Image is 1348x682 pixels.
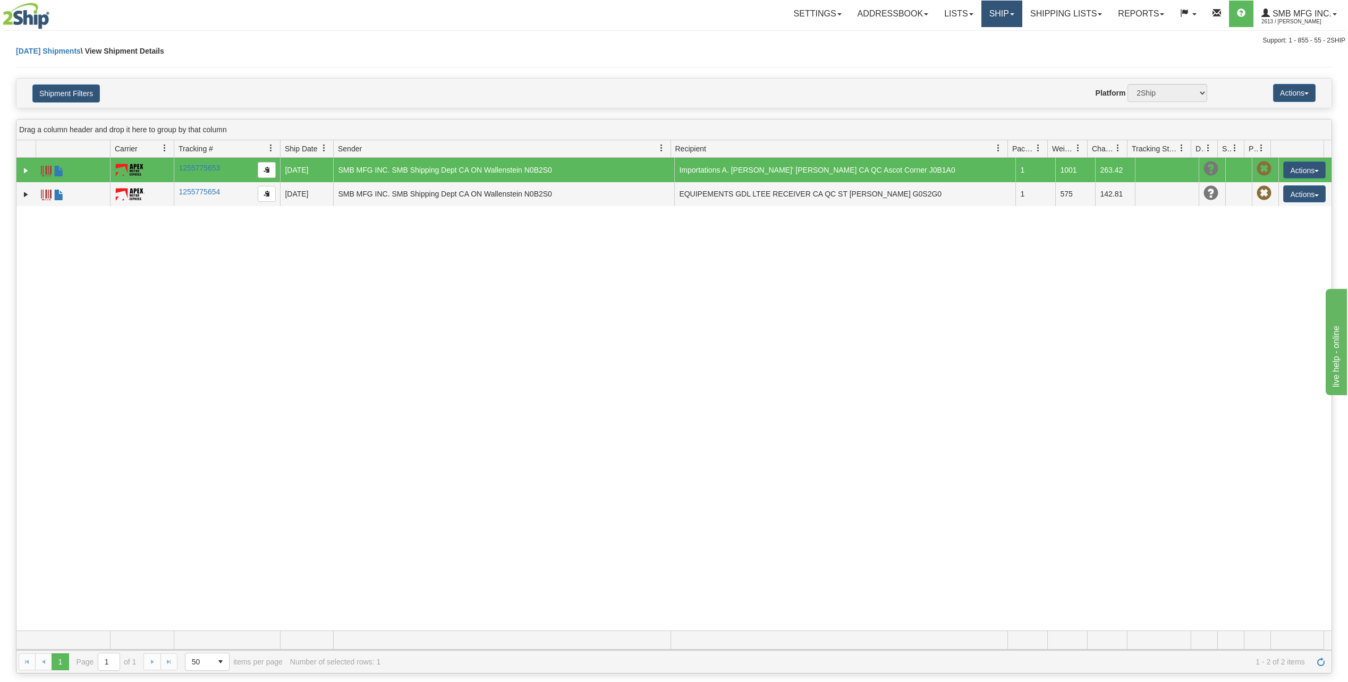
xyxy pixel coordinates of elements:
td: SMB MFG INC. SMB Shipping Dept CA ON Wallenstein N0B2S0 [333,158,674,182]
span: Page 1 [52,653,69,670]
a: Settings [786,1,850,27]
a: Shipping lists [1022,1,1110,27]
td: SMB MFG INC. SMB Shipping Dept CA ON Wallenstein N0B2S0 [333,182,674,207]
a: Weight filter column settings [1069,139,1087,157]
span: Page of 1 [77,653,137,671]
span: Unknown [1203,186,1218,201]
span: Sender [338,143,362,154]
span: Carrier [115,143,138,154]
a: 1255775653 [179,164,220,172]
button: Actions [1283,185,1326,202]
button: Copy to clipboard [258,162,276,178]
a: Expand [21,165,31,176]
span: Page sizes drop down [185,653,230,671]
span: Pickup Not Assigned [1257,161,1271,176]
span: 50 [192,657,206,667]
img: logo2613.jpg [3,3,49,29]
span: \ View Shipment Details [81,47,164,55]
button: Actions [1283,161,1326,178]
label: Platform [1096,88,1126,98]
span: Shipment Issues [1222,143,1231,154]
button: Actions [1273,84,1316,102]
a: [DATE] Shipments [16,47,81,55]
a: Ship [981,1,1022,27]
a: BOL / CMR [54,161,64,178]
td: 575 [1055,182,1095,207]
a: Pickup Status filter column settings [1252,139,1270,157]
a: 1255775654 [179,187,220,196]
button: Shipment Filters [32,84,100,103]
span: Tracking # [179,143,213,154]
span: Delivery Status [1196,143,1205,154]
td: 1001 [1055,158,1095,182]
a: Sender filter column settings [652,139,671,157]
a: Tracking # filter column settings [262,139,280,157]
span: Pickup Not Assigned [1257,186,1271,201]
a: Charge filter column settings [1109,139,1127,157]
span: 1 - 2 of 2 items [388,658,1305,666]
img: 10222 - Apex Motor Express [115,163,145,176]
span: Recipient [675,143,706,154]
div: Number of selected rows: 1 [290,658,380,666]
a: BOL / CMR [54,185,64,202]
span: Pickup Status [1249,143,1258,154]
img: 10222 - Apex Motor Express [115,187,145,201]
input: Page 1 [98,653,120,670]
span: 2613 / [PERSON_NAME] [1261,16,1341,27]
a: Recipient filter column settings [989,139,1007,157]
span: select [212,653,229,670]
td: [DATE] [280,158,333,182]
a: Refresh [1312,653,1329,670]
button: Copy to clipboard [258,186,276,202]
span: Charge [1092,143,1114,154]
a: Reports [1110,1,1172,27]
span: SMB MFG INC. [1270,9,1332,18]
td: 1 [1015,182,1055,207]
div: live help - online [8,6,98,19]
span: Weight [1052,143,1074,154]
a: Delivery Status filter column settings [1199,139,1217,157]
a: Expand [21,189,31,200]
div: Support: 1 - 855 - 55 - 2SHIP [3,36,1345,45]
a: Carrier filter column settings [156,139,174,157]
a: Shipment Issues filter column settings [1226,139,1244,157]
a: Tracking Status filter column settings [1173,139,1191,157]
td: 1 [1015,158,1055,182]
a: Label [41,185,52,202]
td: 142.81 [1095,182,1135,207]
a: SMB MFG INC. 2613 / [PERSON_NAME] [1253,1,1345,27]
a: Packages filter column settings [1029,139,1047,157]
span: items per page [185,653,283,671]
a: Ship Date filter column settings [315,139,333,157]
span: Unknown [1203,161,1218,176]
div: grid grouping header [16,120,1332,140]
td: 263.42 [1095,158,1135,182]
td: [DATE] [280,182,333,207]
iframe: chat widget [1324,287,1347,395]
span: Tracking Status [1132,143,1178,154]
span: Packages [1012,143,1035,154]
a: Addressbook [850,1,937,27]
td: Importations A. [PERSON_NAME]' [PERSON_NAME] CA QC Ascot Corner J0B1A0 [674,158,1015,182]
span: Ship Date [285,143,317,154]
td: EQUIPEMENTS GDL LTEE RECEIVER CA QC ST [PERSON_NAME] G0S2G0 [674,182,1015,207]
a: Lists [936,1,981,27]
a: Label [41,161,52,178]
